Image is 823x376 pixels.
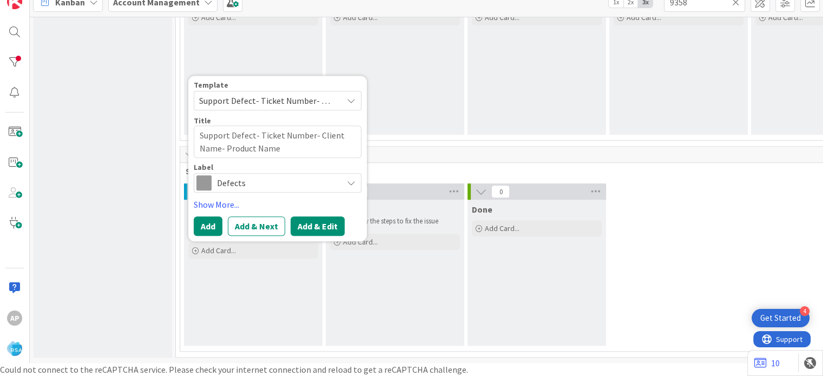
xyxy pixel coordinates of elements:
[760,313,801,324] div: Get Started
[800,306,809,316] div: 4
[194,216,222,236] button: Add
[754,357,780,370] a: 10
[7,311,22,326] div: Ap
[23,2,49,15] span: Support
[291,216,345,236] button: Add & Edit
[194,116,211,126] label: Title
[194,198,361,211] a: Show More...
[472,204,492,215] span: Done
[228,216,285,236] button: Add & Next
[194,163,213,171] span: Label
[485,223,519,233] span: Add Card...
[343,217,458,226] li: verify the steps to fix the issue
[752,309,809,327] div: Open Get Started checklist, remaining modules: 4
[627,12,661,22] span: Add Card...
[768,12,803,22] span: Add Card...
[201,246,236,255] span: Add Card...
[194,81,228,89] span: Template
[7,341,22,356] img: avatar
[485,12,519,22] span: Add Card...
[343,12,378,22] span: Add Card...
[217,175,337,190] span: Defects
[491,185,510,198] span: 0
[201,12,236,22] span: Add Card...
[343,237,378,247] span: Add Card...
[194,126,361,158] textarea: Support Defect- Ticket Number- Client Name- Product Name
[199,94,334,108] span: Support Defect- Ticket Number- Client Name- Product Name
